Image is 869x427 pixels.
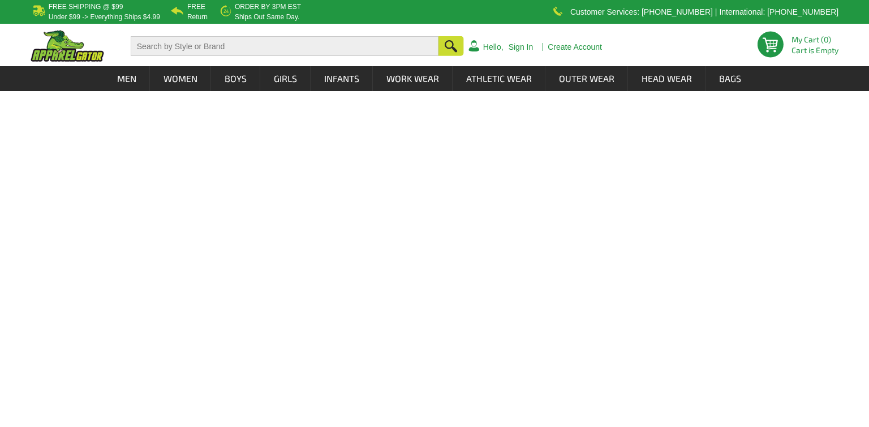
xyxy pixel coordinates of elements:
[791,36,834,44] li: My Cart (0)
[49,14,160,20] p: under $99 -> everything ships $4.99
[483,43,504,51] a: Hello,
[31,30,104,62] img: ApparelGator
[261,66,310,91] a: Girls
[150,66,210,91] a: Women
[49,3,123,11] b: Free Shipping @ $99
[548,43,602,51] a: Create Account
[104,66,149,91] a: Men
[187,3,205,11] b: Free
[509,43,534,51] a: Sign In
[453,66,545,91] a: Athletic Wear
[791,46,838,54] span: Cart is Empty
[235,3,301,11] b: Order by 3PM EST
[131,36,438,56] input: Search by Style or Brand
[212,66,260,91] a: Boys
[311,66,372,91] a: Infants
[373,66,452,91] a: Work Wear
[570,8,838,15] p: Customer Services: [PHONE_NUMBER] | International: [PHONE_NUMBER]
[706,66,754,91] a: Bags
[187,14,208,20] p: Return
[235,14,301,20] p: ships out same day.
[629,66,705,91] a: Head Wear
[546,66,627,91] a: Outer Wear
